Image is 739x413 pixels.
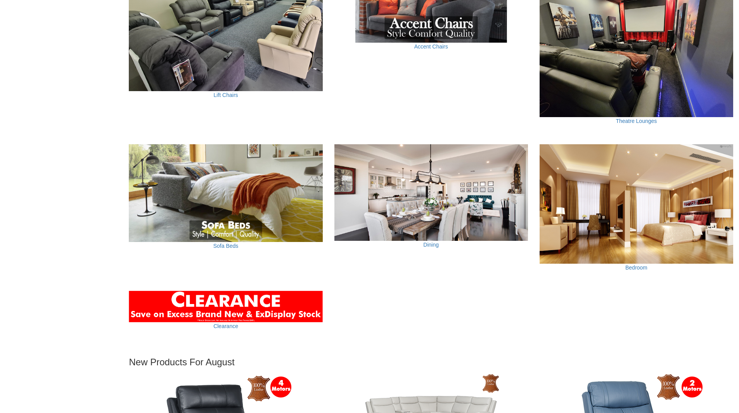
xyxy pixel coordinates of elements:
[129,291,322,322] img: Clearance
[129,357,733,367] h3: New Products For August
[616,118,657,124] a: Theatre Lounges
[129,144,322,242] img: Sofa Beds
[540,144,733,264] img: Bedroom
[334,144,528,241] img: Dining
[423,242,439,248] a: Dining
[213,243,239,249] a: Sofa Beds
[214,92,238,98] a: Lift Chairs
[414,43,448,50] a: Accent Chairs
[213,323,238,329] a: Clearance
[625,264,647,271] a: Bedroom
